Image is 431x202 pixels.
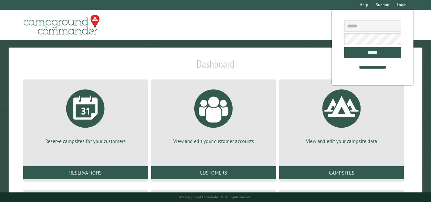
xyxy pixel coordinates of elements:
h1: Dashboard [22,58,410,75]
a: Campsites [279,166,404,179]
a: View and edit your customer accounts [159,85,268,145]
p: Reserve campsites for your customers [31,138,140,145]
a: View and edit your campsite data [287,85,396,145]
small: © Campground Commander LLC. All rights reserved. [179,195,251,199]
p: View and edit your customer accounts [159,138,268,145]
a: Reserve campsites for your customers [31,85,140,145]
p: View and edit your campsite data [287,138,396,145]
a: Reservations [23,166,148,179]
img: Campground Commander [22,12,101,37]
a: Customers [151,166,276,179]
